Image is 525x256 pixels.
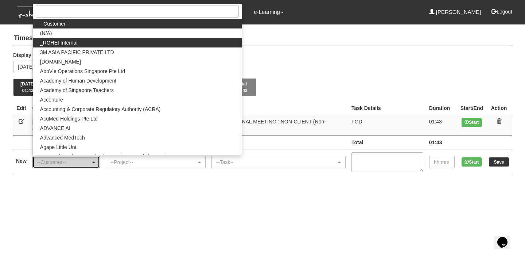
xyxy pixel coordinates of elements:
[37,158,91,166] div: --Customer--
[489,157,509,167] input: Save
[458,102,486,115] th: Start/End
[40,96,63,103] span: Accenture
[494,227,518,249] iframe: chat widget
[40,20,69,27] span: --Customer--
[40,106,161,113] span: Accounting & Corporate Regulatory Authority (ACRA)
[216,158,337,166] div: --Task--
[13,31,512,46] h4: Timesheets
[32,156,100,168] button: --Customer--
[30,115,103,135] td: [GEOGRAPHIC_DATA] (NTU)
[110,158,197,166] div: --Project--
[40,58,81,65] span: [DOMAIN_NAME]
[22,88,34,93] span: 01:43
[209,115,349,135] td: AL03 EXTERNAL MEETING : NON-CLIENT (Non-chargeable)
[30,102,103,115] th: Client
[40,115,98,122] span: AcuMed Holdings Pte Ltd
[13,51,61,59] label: Display the week of
[351,140,363,145] b: Total
[106,156,206,168] button: --Project--
[13,102,30,115] th: Edit
[40,39,78,46] span: _ROHEI Internal
[486,3,517,20] button: Logout
[40,87,114,94] span: Academy of Singapore Teachers
[462,118,482,127] button: Start
[236,88,248,93] span: 01:43
[254,4,284,20] a: e-Learning
[40,144,78,151] span: Agape Little Uni.
[209,102,349,115] th: Project Task
[13,79,42,96] button: [DATE]01:43
[40,30,52,37] span: (N/A)
[426,102,458,115] th: Duration
[40,77,116,84] span: Academy of Human Development
[349,115,426,135] td: FGD
[211,156,346,168] button: --Task--
[429,156,455,168] input: hh:mm
[13,79,512,96] div: Timesheet Week Summary
[40,49,114,56] span: 3M ASIA PACIFIC PRIVATE LTD
[36,5,239,18] input: Search
[40,134,85,141] span: Advanced MedTech
[16,157,27,165] label: New
[426,115,458,135] td: 01:43
[429,4,481,20] a: [PERSON_NAME]
[40,153,166,160] span: Agency for Science, Technology and Research (A*Star)
[40,125,70,132] span: ADVANCE AI
[462,157,482,167] button: Start
[486,102,512,115] th: Action
[426,135,458,149] td: 01:43
[40,68,125,75] span: AbbVie Operations Singapore Pte Ltd
[349,102,426,115] th: Task Details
